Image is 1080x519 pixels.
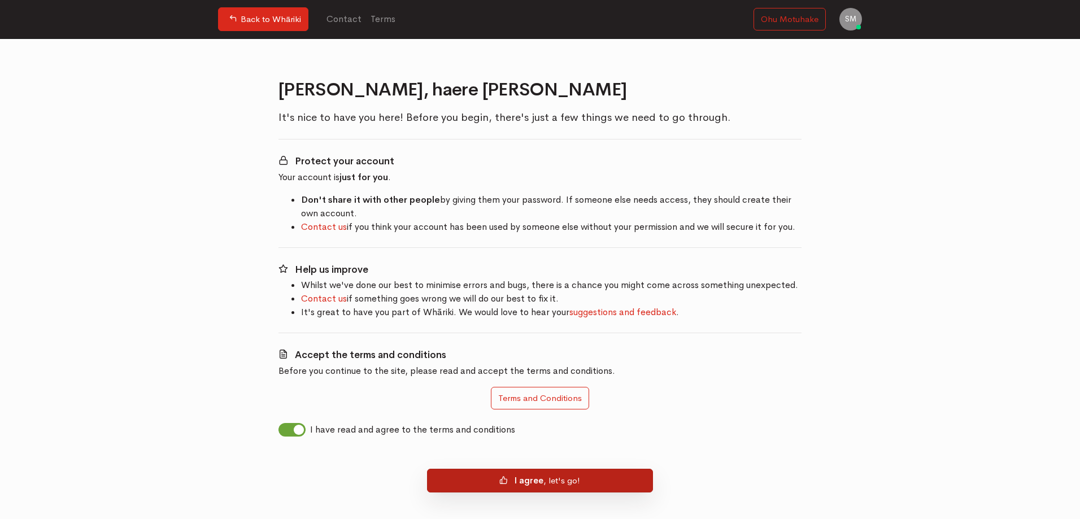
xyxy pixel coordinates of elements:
[295,155,394,167] b: Protect your account
[295,349,446,361] b: Accept the terms and conditions
[218,7,308,31] a: Back to Whāriki
[515,475,543,486] b: I agree
[301,221,347,233] a: Contact us
[339,171,388,183] b: just for you
[366,7,400,32] a: Terms
[278,80,802,99] h2: [PERSON_NAME], haere [PERSON_NAME]
[839,8,862,30] a: SM
[278,110,802,125] p: It's nice to have you here! Before you begin, there's just a few things we need to go through.
[301,194,440,206] b: Don't share it with other people
[569,306,676,318] a: suggestions and feedback
[322,7,366,32] a: Contact
[310,423,515,437] label: I have read and agree to the terms and conditions
[295,264,368,276] b: Help us improve
[301,220,802,234] li: if you think your account has been used by someone else without your permission and we will secur...
[278,171,802,184] p: Your account is .
[427,469,653,492] button: I agree, let's go!
[754,8,826,31] a: Ohu Motuhake
[301,193,802,220] li: by giving them your password. If someone else needs access, they should create their own account.
[301,306,802,319] li: It's great to have you part of Whāriki. We would love to hear your .
[301,278,802,292] li: Whilst we've done our best to minimise errors and bugs, there is a chance you might come across s...
[491,387,589,410] button: Terms and Conditions
[301,293,347,304] a: Contact us
[278,364,802,378] p: Before you continue to the site, please read and accept the terms and conditions.
[301,292,802,306] li: if something goes wrong we will do our best to fix it.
